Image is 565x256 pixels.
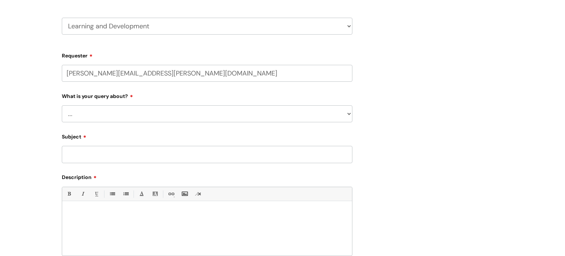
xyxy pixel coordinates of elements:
[62,91,352,99] label: What is your query about?
[193,189,203,199] a: Remove formatting (Ctrl-\)
[180,189,189,199] a: Insert Image...
[62,131,352,140] label: Subject
[107,189,117,199] a: • Unordered List (Ctrl-Shift-7)
[121,189,130,199] a: 1. Ordered List (Ctrl-Shift-8)
[64,189,74,199] a: Bold (Ctrl-B)
[150,189,160,199] a: Back Color
[78,189,87,199] a: Italic (Ctrl-I)
[62,65,352,82] input: Email
[62,50,352,59] label: Requester
[137,189,146,199] a: Font Color
[62,172,352,180] label: Description
[92,189,101,199] a: Underline(Ctrl-U)
[166,189,175,199] a: Link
